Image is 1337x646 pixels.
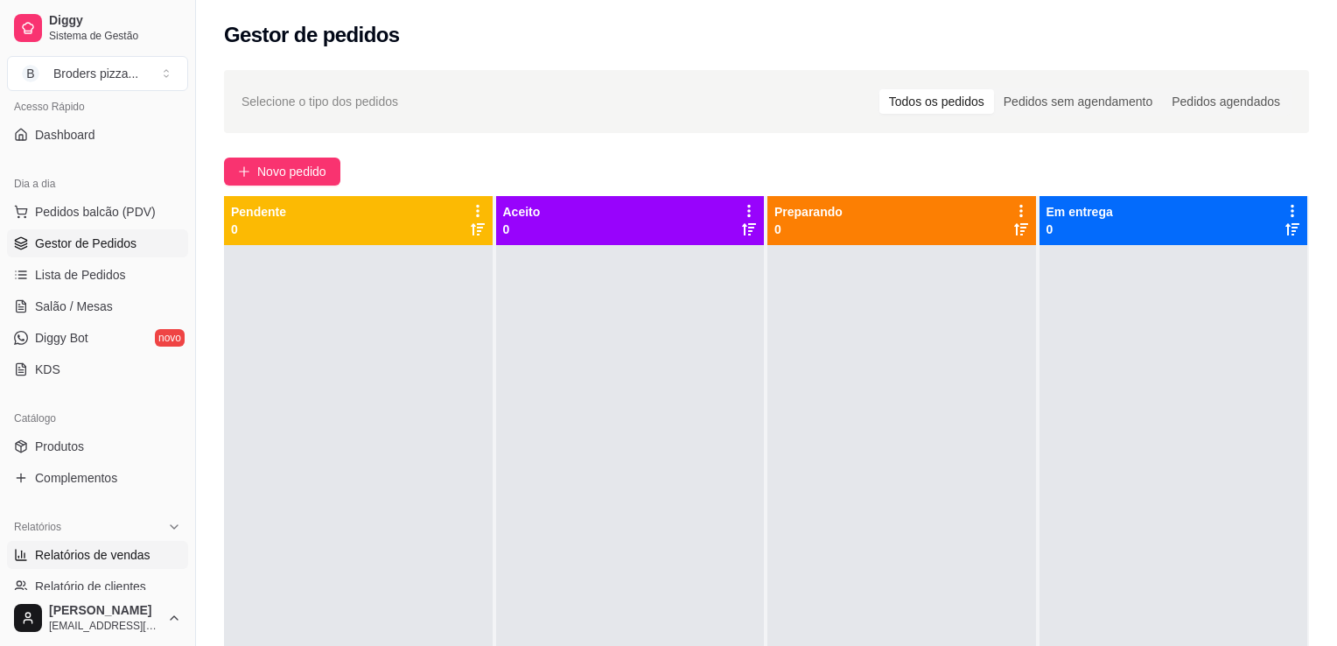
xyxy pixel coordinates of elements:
span: Diggy [49,13,181,29]
div: Dia a dia [7,170,188,198]
a: Complementos [7,464,188,492]
a: Dashboard [7,121,188,149]
button: Select a team [7,56,188,91]
span: Relatórios de vendas [35,546,150,564]
p: 0 [1046,221,1113,238]
span: Pedidos balcão (PDV) [35,203,156,221]
span: plus [238,165,250,178]
div: Catálogo [7,404,188,432]
a: DiggySistema de Gestão [7,7,188,49]
a: Gestor de Pedidos [7,229,188,257]
span: KDS [35,361,60,378]
span: Relatório de clientes [35,578,146,595]
span: B [22,65,39,82]
span: Salão / Mesas [35,298,113,315]
h2: Gestor de pedidos [224,21,400,49]
span: Lista de Pedidos [35,266,126,284]
span: Produtos [35,438,84,455]
span: Complementos [35,469,117,487]
a: Produtos [7,432,188,460]
div: Pedidos agendados [1162,89,1290,114]
p: Aceito [503,203,541,221]
div: Acesso Rápido [7,93,188,121]
span: Relatórios [14,520,61,534]
span: Selecione o tipo dos pedidos [241,92,398,111]
span: Diggy Bot [35,329,88,347]
span: Sistema de Gestão [49,29,181,43]
p: Pendente [231,203,286,221]
span: Gestor de Pedidos [35,235,136,252]
a: Relatórios de vendas [7,541,188,569]
span: [PERSON_NAME] [49,603,160,619]
button: Novo pedido [224,158,340,186]
p: 0 [503,221,541,238]
a: KDS [7,355,188,383]
div: Broders pizza ... [53,65,138,82]
button: [PERSON_NAME][EMAIL_ADDRESS][DOMAIN_NAME] [7,597,188,639]
p: Em entrega [1046,203,1113,221]
a: Lista de Pedidos [7,261,188,289]
p: 0 [231,221,286,238]
button: Pedidos balcão (PDV) [7,198,188,226]
p: 0 [774,221,843,238]
span: Novo pedido [257,162,326,181]
span: Dashboard [35,126,95,144]
div: Pedidos sem agendamento [994,89,1162,114]
span: [EMAIL_ADDRESS][DOMAIN_NAME] [49,619,160,633]
a: Relatório de clientes [7,572,188,600]
a: Diggy Botnovo [7,324,188,352]
a: Salão / Mesas [7,292,188,320]
div: Todos os pedidos [879,89,994,114]
p: Preparando [774,203,843,221]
